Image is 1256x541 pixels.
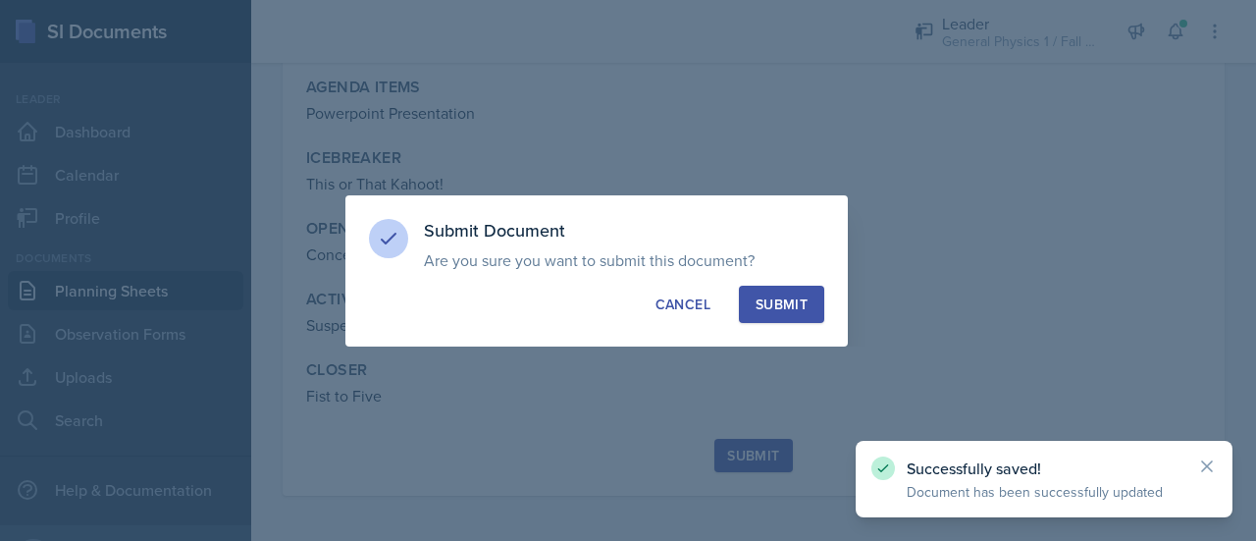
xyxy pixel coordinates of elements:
[639,286,727,323] button: Cancel
[424,219,824,243] h3: Submit Document
[756,295,808,314] div: Submit
[907,459,1181,478] p: Successfully saved!
[655,295,710,314] div: Cancel
[907,482,1181,502] p: Document has been successfully updated
[424,250,824,270] p: Are you sure you want to submit this document?
[739,286,824,323] button: Submit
